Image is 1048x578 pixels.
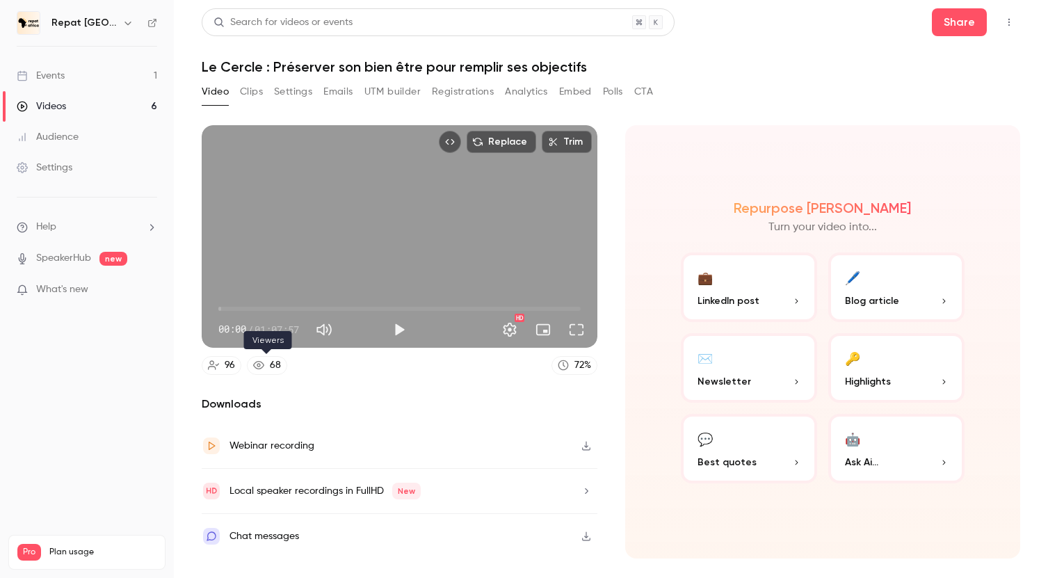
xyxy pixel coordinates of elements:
button: 💼LinkedIn post [681,252,817,322]
span: Help [36,220,56,234]
button: Full screen [563,316,590,344]
div: 💼 [698,266,713,288]
div: Search for videos or events [213,15,353,30]
button: Clips [240,81,263,103]
a: 72% [551,356,597,375]
button: Mute [310,316,338,344]
li: help-dropdown-opener [17,220,157,234]
button: UTM builder [364,81,421,103]
button: 🖊️Blog article [828,252,965,322]
div: 72 % [574,358,591,373]
button: CTA [634,81,653,103]
button: 🤖Ask Ai... [828,414,965,483]
button: Settings [496,316,524,344]
div: Videos [17,99,66,113]
div: 68 [270,358,281,373]
button: Polls [603,81,623,103]
span: New [392,483,421,499]
div: 00:00 [218,322,299,337]
span: 00:00 [218,322,246,337]
a: 96 [202,356,241,375]
div: 96 [225,358,235,373]
div: 🖊️ [845,266,860,288]
span: / [248,322,253,337]
div: 💬 [698,428,713,449]
a: 68 [247,356,287,375]
span: 01:07:57 [255,322,299,337]
button: 🔑Highlights [828,333,965,403]
button: Replace [467,131,536,153]
button: Play [385,316,413,344]
span: new [99,252,127,266]
span: Blog article [845,294,899,308]
button: Share [932,8,987,36]
p: Turn your video into... [768,219,877,236]
span: Plan usage [49,547,156,558]
iframe: Noticeable Trigger [140,284,157,296]
div: Chat messages [229,528,299,545]
span: What's new [36,282,88,297]
span: Pro [17,544,41,561]
h6: Repat [GEOGRAPHIC_DATA] [51,16,117,30]
a: SpeakerHub [36,251,91,266]
div: HD [515,314,524,322]
button: Analytics [505,81,548,103]
h2: Repurpose [PERSON_NAME] [734,200,911,216]
button: Emails [323,81,353,103]
div: Audience [17,130,79,144]
span: Newsletter [698,374,751,389]
button: 💬Best quotes [681,414,817,483]
span: LinkedIn post [698,294,759,308]
span: Best quotes [698,455,757,469]
button: Settings [274,81,312,103]
h2: Downloads [202,396,597,412]
div: ✉️ [698,347,713,369]
span: Highlights [845,374,891,389]
button: Embed [559,81,592,103]
div: Local speaker recordings in FullHD [229,483,421,499]
div: Webinar recording [229,437,314,454]
img: Repat Africa [17,12,40,34]
div: 🔑 [845,347,860,369]
button: Trim [542,131,592,153]
button: ✉️Newsletter [681,333,817,403]
button: Registrations [432,81,494,103]
div: Events [17,69,65,83]
button: Embed video [439,131,461,153]
div: Settings [17,161,72,175]
button: Top Bar Actions [998,11,1020,33]
button: Turn on miniplayer [529,316,557,344]
div: 🤖 [845,428,860,449]
span: Ask Ai... [845,455,878,469]
button: Video [202,81,229,103]
h1: Le Cercle : Préserver son bien être pour remplir ses objectifs [202,58,1020,75]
